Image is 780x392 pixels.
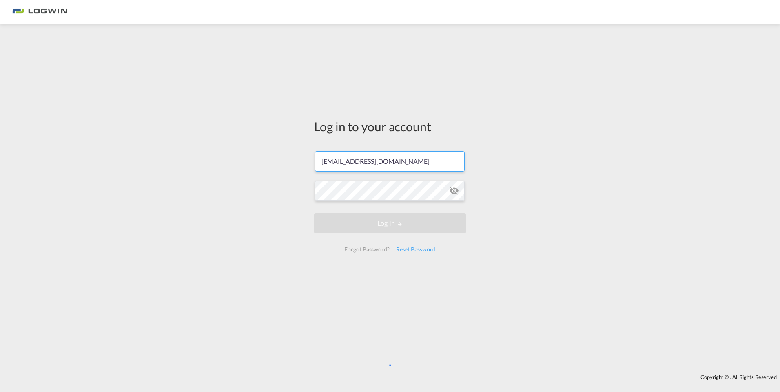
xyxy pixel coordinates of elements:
div: Log in to your account [314,118,466,135]
div: Reset Password [393,242,439,257]
button: LOGIN [314,213,466,233]
md-icon: icon-eye-off [449,186,459,196]
div: Forgot Password? [341,242,392,257]
img: 2761ae10d95411efa20a1f5e0282d2d7.png [12,3,67,22]
input: Enter email/phone number [315,151,465,172]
